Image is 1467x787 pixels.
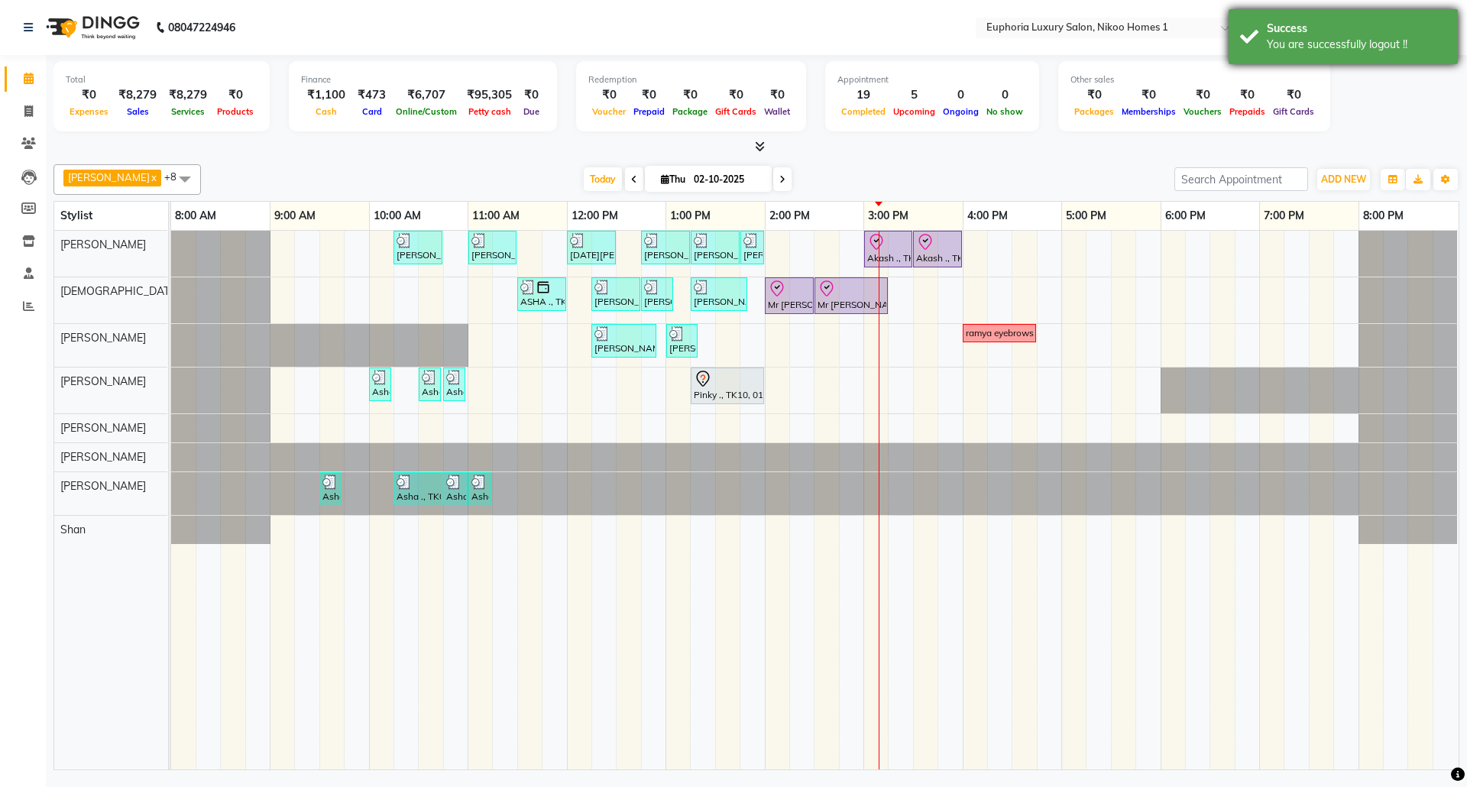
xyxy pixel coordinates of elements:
span: Packages [1070,106,1118,117]
span: Voucher [588,106,630,117]
span: [PERSON_NAME] [60,421,146,435]
div: ₹0 [518,86,545,104]
div: You are successfully logout !! [1267,37,1446,53]
span: [PERSON_NAME] [68,171,150,183]
span: Wallet [760,106,794,117]
div: Appointment [837,73,1027,86]
div: [DATE][PERSON_NAME] ., TK04, 12:00 PM-12:30 PM, EL-HAIR CUT (Senior Stylist) with hairwash MEN [568,233,614,262]
span: No show [983,106,1027,117]
div: ₹8,279 [163,86,213,104]
div: Redemption [588,73,794,86]
div: Pinky ., TK10, 01:15 PM-02:00 PM, EP-[PERSON_NAME] [692,370,763,402]
a: 12:00 PM [568,205,622,227]
div: ₹0 [66,86,112,104]
span: [DEMOGRAPHIC_DATA] [60,284,180,298]
span: Memberships [1118,106,1180,117]
div: ₹0 [711,86,760,104]
div: [PERSON_NAME] ., TK03, 10:15 AM-10:45 AM, EL-HAIR CUT (Senior Stylist) with hairwash MEN [395,233,441,262]
span: Gift Cards [711,106,760,117]
div: ₹0 [588,86,630,104]
div: [PERSON_NAME] ., TK06, 12:45 PM-01:05 PM, EP-Shampoo (Wella) [643,280,672,309]
div: ₹95,305 [461,86,518,104]
span: Stylist [60,209,92,222]
span: +8 [164,170,188,183]
a: 4:00 PM [963,205,1012,227]
span: [PERSON_NAME] [60,331,146,345]
span: Petty cash [465,106,515,117]
span: Online/Custom [392,106,461,117]
div: 5 [889,86,939,104]
div: Akash ., TK09, 03:00 PM-03:30 PM, EL-HAIR CUT (Senior Stylist) with hairwash MEN [866,233,911,265]
span: [PERSON_NAME] [60,374,146,388]
span: [PERSON_NAME] [60,238,146,251]
a: 11:00 AM [468,205,523,227]
div: ₹0 [630,86,669,104]
span: Today [584,167,622,191]
span: Completed [837,106,889,117]
div: ₹1,100 [301,86,351,104]
span: Thu [657,173,689,185]
a: 5:00 PM [1062,205,1110,227]
a: 10:00 AM [370,205,425,227]
div: Mr [PERSON_NAME], TK11, 02:30 PM-03:15 PM, EP-Color Fusion MEN [816,280,886,312]
div: Total [66,73,257,86]
div: 0 [983,86,1027,104]
div: Asha ., TK05, 10:00 AM-10:05 AM, EP-Conditioning (Wella) [371,370,390,399]
div: [PERSON_NAME] ., TK06, 12:15 PM-12:45 PM, EP-Head Massage (30 Mins) w/o Hairwash [593,280,639,309]
div: ₹0 [1070,86,1118,104]
div: ₹0 [213,86,257,104]
div: ₹0 [1226,86,1269,104]
div: [PERSON_NAME], TK08, 01:00 PM-01:20 PM, EP-Face & Neck Bleach/Detan [668,326,696,355]
div: ₹0 [669,86,711,104]
a: 1:00 PM [666,205,714,227]
input: 2025-10-02 [689,168,766,191]
span: Shan [60,523,86,536]
a: 9:00 AM [270,205,319,227]
div: [PERSON_NAME], TK08, 12:15 PM-12:55 PM, EP-Whitening Clean-Up [593,326,655,355]
div: [PERSON_NAME], TK08, 01:45 PM-02:00 PM, EP-[PERSON_NAME] Trim/Design MEN [742,233,763,262]
div: ASHA ., TK07, 11:30 AM-12:00 PM, EL-HAIR CUT (Senior Stylist) with hairwash MEN [519,280,565,309]
b: 08047224946 [168,6,235,49]
span: [PERSON_NAME] [60,479,146,493]
span: ADD NEW [1321,173,1366,185]
span: Products [213,106,257,117]
div: ₹6,707 [392,86,461,104]
a: x [150,171,157,183]
div: Asha ., TK05, 10:45 AM-10:50 AM, EP-Shampoo (Wella) [445,370,464,399]
div: Success [1267,21,1446,37]
div: Mr [PERSON_NAME], TK11, 02:00 PM-02:30 PM, EL-HAIR CUT (Senior Stylist) with hairwash MEN [766,280,812,312]
span: Sales [123,106,153,117]
a: 7:00 PM [1260,205,1308,227]
span: Package [669,106,711,117]
span: Upcoming [889,106,939,117]
div: ₹0 [1118,86,1180,104]
div: [PERSON_NAME], TK08, 01:15 PM-01:45 PM, EL-HAIR CUT (Senior Stylist) with hairwash MEN [692,233,738,262]
span: Card [358,106,386,117]
div: ₹473 [351,86,392,104]
div: ₹8,279 [112,86,163,104]
span: Prepaid [630,106,669,117]
div: Asha ., TK05, 11:00 AM-11:05 AM, EP-Shampoo (Wella) [470,474,489,504]
a: 3:00 PM [864,205,912,227]
div: [PERSON_NAME] ., TK06, 12:45 PM-01:15 PM, EP-[PERSON_NAME] Trim/Design MEN [643,233,688,262]
span: Cash [312,106,341,117]
button: ADD NEW [1317,169,1370,190]
div: 0 [939,86,983,104]
input: Search Appointment [1174,167,1308,191]
a: 8:00 PM [1359,205,1407,227]
div: ₹0 [1180,86,1226,104]
div: ₹0 [1269,86,1318,104]
a: 6:00 PM [1161,205,1210,227]
a: 8:00 AM [171,205,220,227]
div: 19 [837,86,889,104]
div: Asha ., TK05, 10:45 AM-11:00 AM, EP-Bouncy Curls/Special Finger Curls (No wash) S [445,474,466,504]
span: Ongoing [939,106,983,117]
div: ₹0 [760,86,794,104]
a: 2:00 PM [766,205,814,227]
span: Due [520,106,543,117]
img: logo [39,6,144,49]
div: Asha ., TK05, 09:30 AM-09:35 AM, EP-Conditioning (Wella) [321,474,340,504]
div: [PERSON_NAME] ., TK06, 01:15 PM-01:50 PM, EP-Conditioning (Wella) [692,280,746,309]
span: Services [167,106,209,117]
div: Other sales [1070,73,1318,86]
